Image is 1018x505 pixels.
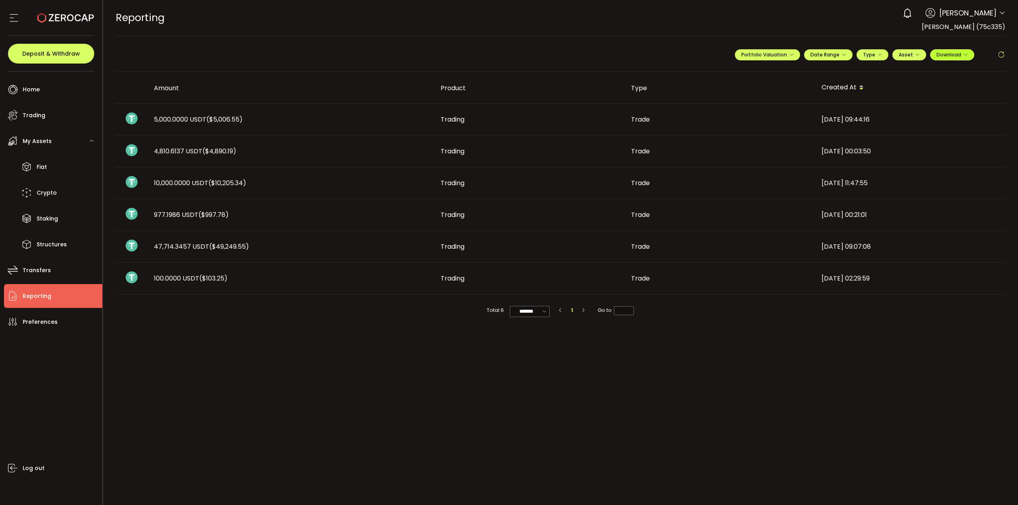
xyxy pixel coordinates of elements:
[126,176,138,188] img: usdt_portfolio.svg
[441,115,464,124] span: Trading
[810,51,846,58] span: Date Range
[126,144,138,156] img: usdt_portfolio.svg
[37,239,67,250] span: Structures
[23,290,51,302] span: Reporting
[631,274,650,283] span: Trade
[815,210,1006,219] div: [DATE] 00:21:01
[23,265,51,276] span: Transfers
[978,467,1018,505] iframe: Chat Widget
[23,135,52,147] span: My Assets
[939,8,997,18] span: [PERSON_NAME]
[631,147,650,156] span: Trade
[126,240,138,252] img: usdt_portfolio.svg
[930,49,974,60] button: Download
[116,11,165,25] span: Reporting
[815,147,1006,156] div: [DATE] 00:03:50
[631,115,650,124] span: Trade
[126,112,138,124] img: usdt_portfolio.svg
[625,83,815,93] div: Type
[631,242,650,251] span: Trade
[154,210,229,219] span: 977.1986 USDT
[441,178,464,188] span: Trading
[37,161,47,173] span: Fiat
[23,110,45,121] span: Trading
[441,147,464,156] span: Trading
[487,306,504,315] span: Total 6
[441,210,464,219] span: Trading
[892,49,926,60] button: Asset
[863,51,882,58] span: Type
[631,178,650,188] span: Trade
[37,187,57,199] span: Crypto
[208,178,246,188] span: ($10,205.34)
[209,242,249,251] span: ($49,249.55)
[198,210,229,219] span: ($997.78)
[23,462,45,474] span: Log out
[815,178,1006,188] div: [DATE] 11:47:55
[441,274,464,283] span: Trading
[37,213,58,224] span: Staking
[815,81,1006,95] div: Created At
[154,274,227,283] span: 100.0000 USDT
[899,51,913,58] span: Asset
[815,274,1006,283] div: [DATE] 02:29:59
[206,115,243,124] span: ($5,006.55)
[126,208,138,220] img: usdt_portfolio.svg
[8,44,94,64] button: Deposit & Withdraw
[22,51,80,56] span: Deposit & Withdraw
[922,22,1005,31] span: [PERSON_NAME] (75c335)
[154,115,243,124] span: 5,000.0000 USDT
[598,306,634,315] span: Go to
[815,242,1006,251] div: [DATE] 09:07:08
[154,242,249,251] span: 47,714.3457 USDT
[23,84,40,95] span: Home
[154,147,236,156] span: 4,810.6137 USDT
[154,178,246,188] span: 10,000.0000 USDT
[126,271,138,283] img: usdt_portfolio.svg
[434,83,625,93] div: Product
[567,306,576,315] li: 1
[735,49,800,60] button: Portfolio Valuation
[741,51,794,58] span: Portfolio Valuation
[631,210,650,219] span: Trade
[202,147,236,156] span: ($4,890.19)
[815,115,1006,124] div: [DATE] 09:44:16
[804,49,853,60] button: Date Range
[441,242,464,251] span: Trading
[148,83,434,93] div: Amount
[857,49,888,60] button: Type
[199,274,227,283] span: ($103.25)
[936,51,968,58] span: Download
[23,316,58,328] span: Preferences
